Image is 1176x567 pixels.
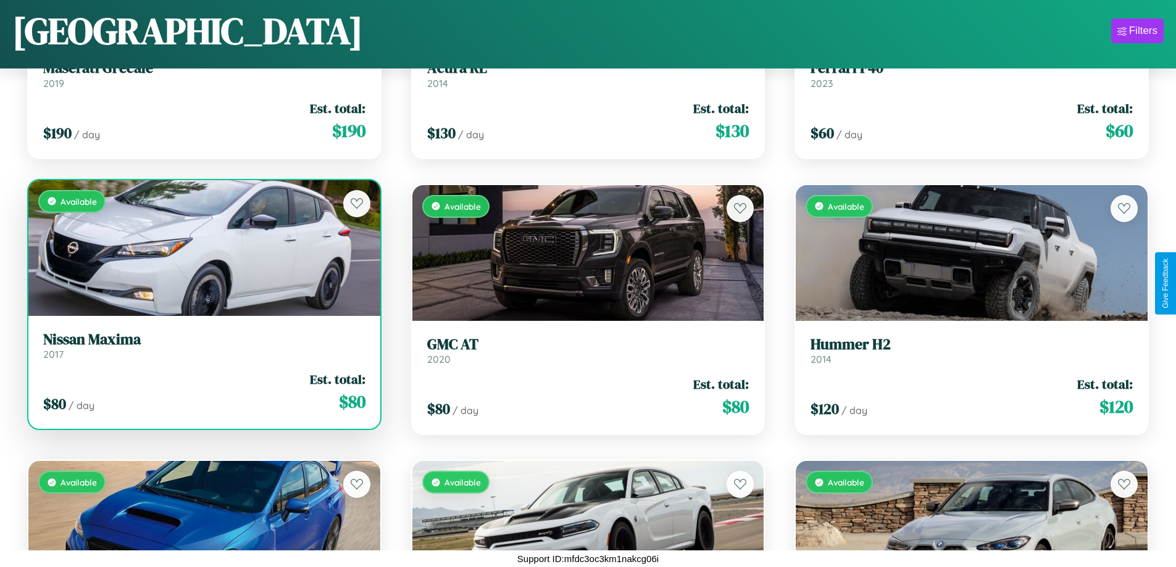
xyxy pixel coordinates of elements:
span: $ 130 [715,118,749,143]
a: Maserati Grecale2019 [43,59,365,89]
span: Est. total: [693,375,749,393]
a: Hummer H22014 [811,336,1133,366]
button: Filters [1111,19,1164,43]
span: Est. total: [1077,375,1133,393]
span: Est. total: [1077,99,1133,117]
span: Available [60,196,97,207]
span: 2014 [427,77,448,89]
span: 2020 [427,353,451,365]
span: / day [458,128,484,141]
div: Give Feedback [1161,259,1170,308]
span: $ 60 [1106,118,1133,143]
span: Available [828,201,864,212]
span: $ 80 [339,389,365,414]
span: Available [444,477,481,487]
span: Est. total: [310,370,365,388]
span: Est. total: [693,99,749,117]
span: Est. total: [310,99,365,117]
h3: Nissan Maxima [43,331,365,349]
span: 2019 [43,77,64,89]
span: $ 120 [811,399,839,419]
span: / day [452,404,478,416]
h1: [GEOGRAPHIC_DATA] [12,6,363,56]
span: Available [828,477,864,487]
span: $ 80 [722,394,749,419]
span: Available [60,477,97,487]
a: GMC AT2020 [427,336,749,366]
span: $ 120 [1099,394,1133,419]
span: / day [836,128,862,141]
span: $ 190 [332,118,365,143]
span: / day [74,128,100,141]
a: Nissan Maxima2017 [43,331,365,361]
a: Ferrari F402023 [811,59,1133,89]
h3: Hummer H2 [811,336,1133,354]
div: Filters [1129,25,1157,37]
span: / day [841,404,867,416]
span: $ 80 [427,399,450,419]
a: Acura RL2014 [427,59,749,89]
span: $ 80 [43,394,66,414]
span: $ 130 [427,123,456,143]
span: Available [444,201,481,212]
h3: Ferrari F40 [811,59,1133,77]
h3: Acura RL [427,59,749,77]
h3: Maserati Grecale [43,59,365,77]
p: Support ID: mfdc3oc3km1nakcg06i [517,550,659,567]
span: 2017 [43,348,64,360]
span: 2014 [811,353,832,365]
span: / day [69,399,94,412]
span: $ 60 [811,123,834,143]
span: $ 190 [43,123,72,143]
h3: GMC AT [427,336,749,354]
span: 2023 [811,77,833,89]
